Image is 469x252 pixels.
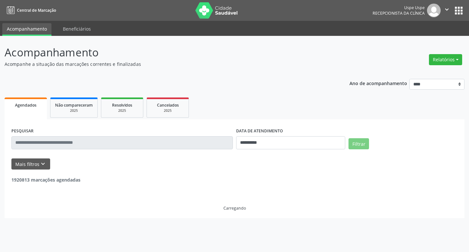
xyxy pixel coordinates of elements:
[55,108,93,113] div: 2025
[15,102,36,108] span: Agendados
[443,6,450,13] i: 
[373,10,425,16] span: Recepcionista da clínica
[2,23,51,36] a: Acompanhamento
[348,138,369,149] button: Filtrar
[157,102,179,108] span: Cancelados
[429,54,462,65] button: Relatórios
[5,44,326,61] p: Acompanhamento
[58,23,95,35] a: Beneficiários
[11,126,34,136] label: PESQUISAR
[11,177,80,183] strong: 1920813 marcações agendadas
[112,102,132,108] span: Resolvidos
[151,108,184,113] div: 2025
[453,5,464,16] button: apps
[349,79,407,87] p: Ano de acompanhamento
[106,108,138,113] div: 2025
[17,7,56,13] span: Central de Marcação
[11,158,50,170] button: Mais filtroskeyboard_arrow_down
[236,126,283,136] label: DATA DE ATENDIMENTO
[5,5,56,16] a: Central de Marcação
[5,61,326,67] p: Acompanhe a situação das marcações correntes e finalizadas
[373,5,425,10] div: Uspe Uspe
[39,160,47,168] i: keyboard_arrow_down
[427,4,441,17] img: img
[441,4,453,17] button: 
[55,102,93,108] span: Não compareceram
[223,205,246,211] div: Carregando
